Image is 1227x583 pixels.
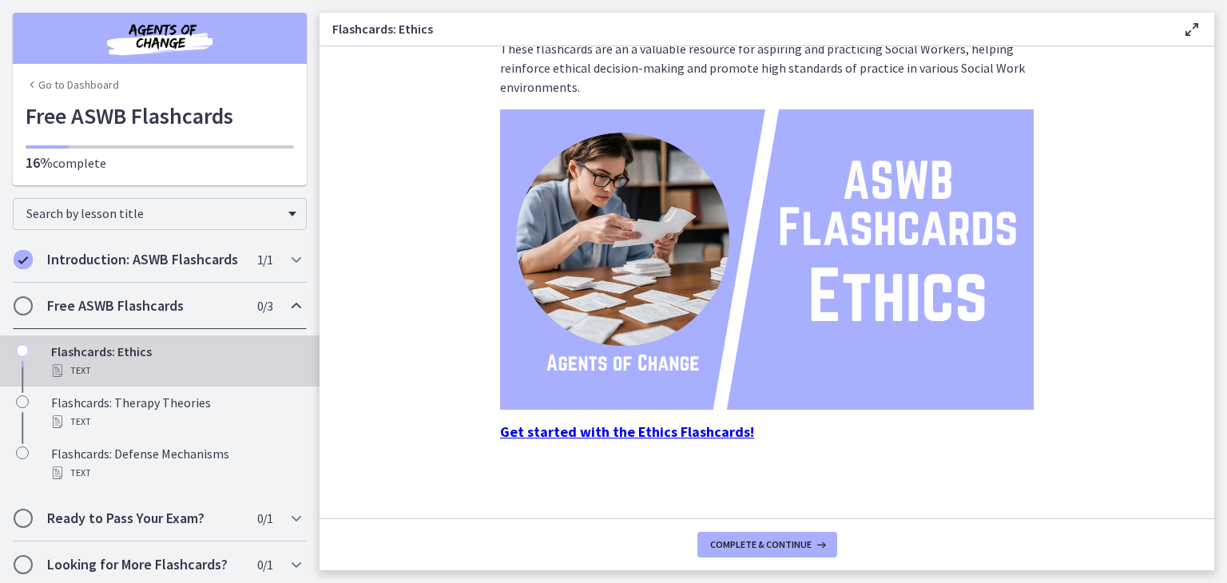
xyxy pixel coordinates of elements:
[500,109,1034,410] img: ASWB_Flashcards_Ethics.png
[51,463,300,482] div: Text
[26,153,53,172] span: 16%
[500,424,754,440] a: Get started with the Ethics Flashcards!
[257,555,272,574] span: 0 / 1
[26,99,294,133] h1: Free ASWB Flashcards
[47,296,242,315] h2: Free ASWB Flashcards
[47,555,242,574] h2: Looking for More Flashcards?
[51,342,300,380] div: Flashcards: Ethics
[51,393,300,431] div: Flashcards: Therapy Theories
[47,250,242,269] h2: Introduction: ASWB Flashcards
[26,205,280,221] span: Search by lesson title
[257,250,272,269] span: 1 / 1
[51,444,300,482] div: Flashcards: Defense Mechanisms
[26,153,294,173] p: complete
[257,509,272,528] span: 0 / 1
[26,77,119,93] a: Go to Dashboard
[710,538,812,551] span: Complete & continue
[51,412,300,431] div: Text
[14,250,33,269] i: Completed
[51,361,300,380] div: Text
[47,509,242,528] h2: Ready to Pass Your Exam?
[697,532,837,557] button: Complete & continue
[500,422,754,441] strong: Get started with the Ethics Flashcards!
[257,296,272,315] span: 0 / 3
[332,19,1157,38] h3: Flashcards: Ethics
[500,39,1034,97] p: These flashcards are an a valuable resource for aspiring and practicing Social Workers, helping r...
[13,198,307,230] div: Search by lesson title
[64,19,256,58] img: Agents of Change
